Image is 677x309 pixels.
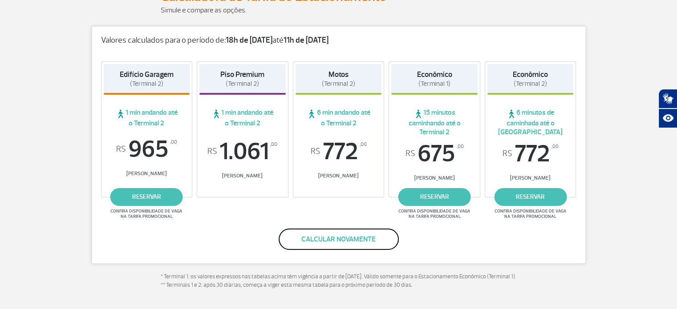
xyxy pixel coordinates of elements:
[296,140,382,164] span: 772
[417,70,452,79] strong: Econômico
[503,149,512,159] sup: R$
[199,140,286,164] span: 1.061
[116,144,126,154] sup: R$
[110,188,183,206] a: reservar
[658,108,677,128] button: Abrir recursos assistivos.
[487,108,574,136] span: 6 minutos de caminhada até o [GEOGRAPHIC_DATA]
[658,89,677,108] button: Abrir tradutor de língua de sinais.
[101,36,576,45] p: Valores calculados para o período de: até
[328,70,349,79] strong: Motos
[161,273,517,290] p: * Terminal 1: os valores expressos nas tabelas acima têm vigência a partir de [DATE]. Válido some...
[494,188,567,206] a: reservar
[487,142,574,166] span: 772
[170,137,177,147] sup: ,00
[120,70,174,79] strong: Edifício Garagem
[391,108,478,136] span: 15 minutos caminhando até o Terminal 2
[199,108,286,128] span: 1 min andando até o Terminal 2
[514,80,547,88] span: (Terminal 2)
[284,35,328,45] strong: 11h de [DATE]
[658,89,677,128] div: Plugin de acessibilidade da Hand Talk.
[310,147,320,157] sup: R$
[391,142,478,166] span: 675
[220,70,264,79] strong: Piso Premium
[457,142,464,152] sup: ,00
[418,80,450,88] span: (Terminal 1)
[296,108,382,128] span: 6 min andando até o Terminal 2
[104,170,190,177] span: [PERSON_NAME]
[391,175,478,181] span: [PERSON_NAME]
[207,147,217,157] sup: R$
[279,229,399,250] button: Calcular novamente
[322,80,355,88] span: (Terminal 2)
[104,137,190,161] span: 965
[359,140,366,149] sup: ,00
[199,173,286,179] span: [PERSON_NAME]
[226,80,259,88] span: (Terminal 2)
[130,80,163,88] span: (Terminal 2)
[270,140,277,149] sup: ,00
[226,35,272,45] strong: 18h de [DATE]
[487,175,574,181] span: [PERSON_NAME]
[405,149,415,159] sup: R$
[161,5,517,16] p: Simule e compare as opções.
[397,209,472,219] span: Confira disponibilidade de vaga na tarifa promocional
[513,70,548,79] strong: Econômico
[551,142,559,152] sup: ,00
[398,188,471,206] a: reservar
[296,173,382,179] span: [PERSON_NAME]
[109,209,184,219] span: Confira disponibilidade de vaga na tarifa promocional
[104,108,190,128] span: 1 min andando até o Terminal 2
[493,209,568,219] span: Confira disponibilidade de vaga na tarifa promocional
